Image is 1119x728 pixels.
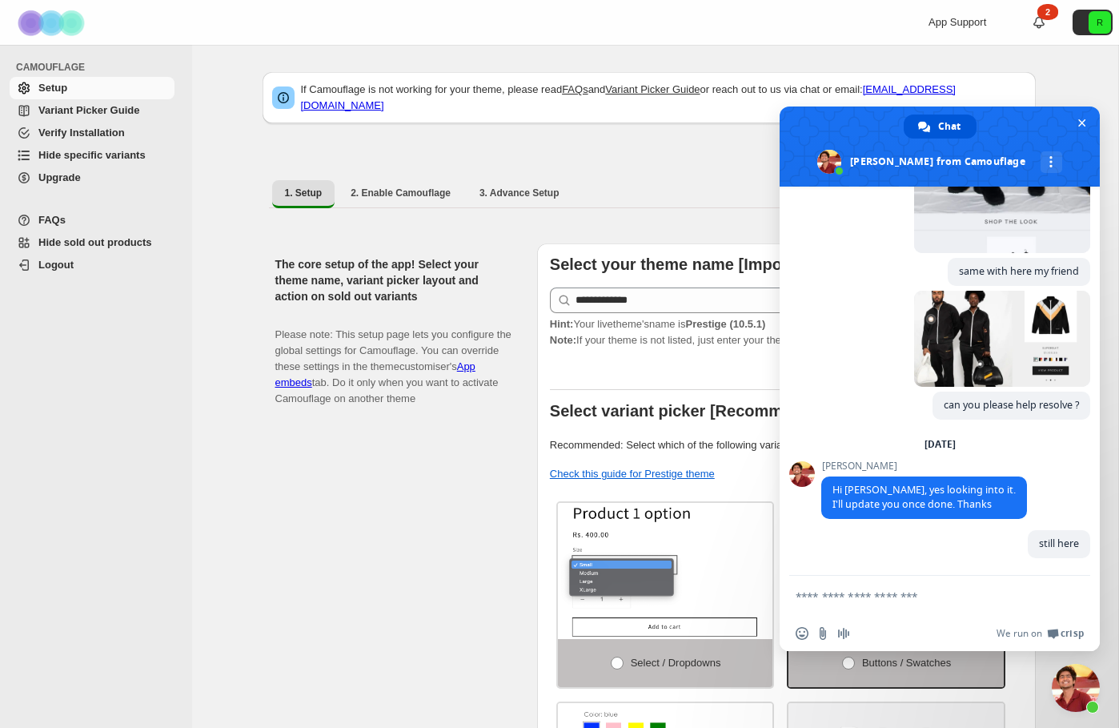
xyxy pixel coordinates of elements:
span: Hide sold out products [38,236,152,248]
img: Select / Dropdowns [558,503,773,639]
span: Hi [PERSON_NAME], yes looking into it. I'll update you once done. Thanks [832,483,1016,511]
a: Check this guide for Prestige theme [550,468,715,480]
span: Your live theme's name is [550,318,765,330]
span: same with here my friend [959,264,1079,278]
span: CAMOUFLAGE [16,61,181,74]
span: Buttons / Swatches [862,657,951,669]
strong: Prestige (10.5.1) [685,318,765,330]
span: Logout [38,259,74,271]
div: [DATE] [924,440,956,449]
span: FAQs [38,214,66,226]
span: still here [1039,537,1079,550]
img: Camouflage [13,1,93,45]
span: Hide specific variants [38,149,146,161]
span: 1. Setup [285,187,323,199]
span: Setup [38,82,67,94]
a: Setup [10,77,174,99]
span: can you please help resolve ? [944,398,1079,412]
a: FAQs [10,209,174,231]
p: Please note: This setup page lets you configure the global settings for Camouflage. You can overr... [275,311,511,407]
p: If Camouflage is not working for your theme, please read and or reach out to us via chat or email: [301,82,1026,114]
strong: Hint: [550,318,574,330]
span: Variant Picker Guide [38,104,139,116]
a: We run onCrisp [997,627,1084,640]
a: Logout [10,254,174,276]
span: Chat [938,115,961,139]
span: App Support [928,16,986,28]
span: 3. Advance Setup [479,187,559,199]
a: Variant Picker Guide [10,99,174,122]
span: We run on [997,627,1042,640]
span: Upgrade [38,171,81,183]
b: Select your theme name [Important] [550,255,823,273]
button: Avatar with initials R [1073,10,1113,35]
span: Send a file [816,627,829,640]
p: If your theme is not listed, just enter your theme name. Check to find your theme name. [550,316,1023,348]
b: Select variant picker [Recommended] [550,402,836,420]
span: 2. Enable Camouflage [351,187,451,199]
span: Verify Installation [38,127,125,139]
a: Variant Picker Guide [605,83,700,95]
textarea: Compose your message... [796,576,1052,616]
strong: Note: [550,334,576,346]
div: 2 [1037,4,1058,20]
span: Insert an emoji [796,627,808,640]
a: Verify Installation [10,122,174,144]
a: Hide sold out products [10,231,174,254]
span: [PERSON_NAME] [821,461,1027,472]
a: Close chat [1052,664,1100,712]
a: 2 [1031,14,1047,30]
h2: The core setup of the app! Select your theme name, variant picker layout and action on sold out v... [275,256,511,304]
a: Upgrade [10,167,174,189]
span: Select / Dropdowns [631,657,721,669]
text: R [1097,18,1103,27]
p: Recommended: Select which of the following variant picker styles match your theme. [550,437,1023,453]
span: Avatar with initials R [1089,11,1111,34]
span: Close chat [1073,115,1090,131]
a: Chat [904,115,977,139]
span: Audio message [837,627,850,640]
span: Crisp [1061,627,1084,640]
a: FAQs [562,83,588,95]
a: Hide specific variants [10,144,174,167]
